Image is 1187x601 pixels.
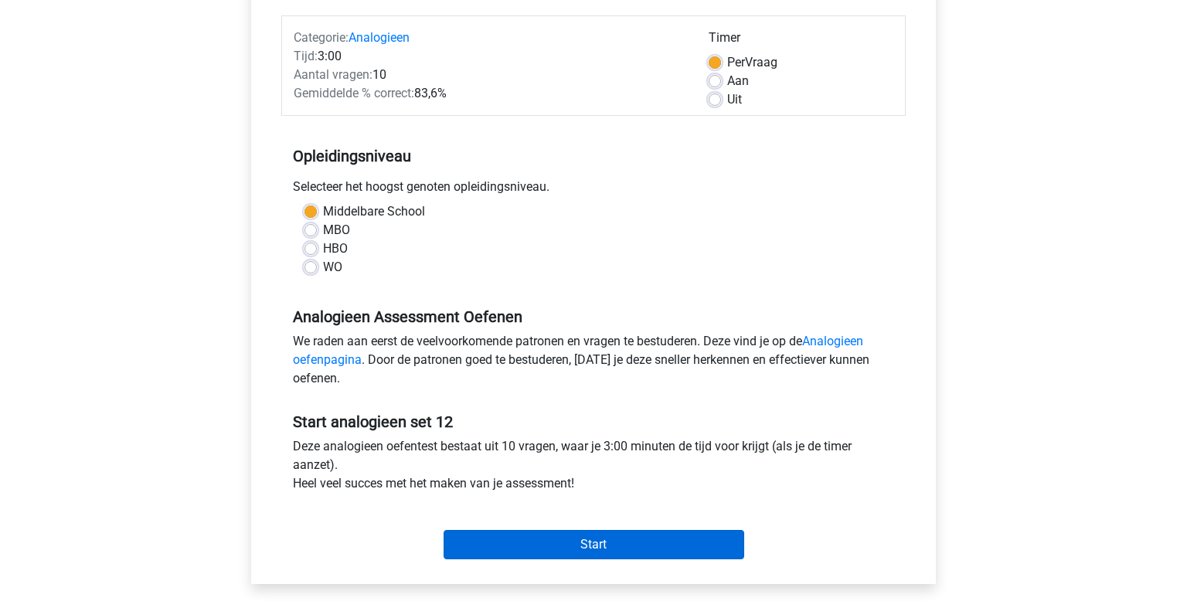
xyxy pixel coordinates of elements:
[349,30,410,45] a: Analogieen
[727,55,745,70] span: Per
[323,239,348,258] label: HBO
[323,202,425,221] label: Middelbare School
[709,29,893,53] div: Timer
[323,258,342,277] label: WO
[281,178,906,202] div: Selecteer het hoogst genoten opleidingsniveau.
[293,413,894,431] h5: Start analogieen set 12
[727,53,777,72] label: Vraag
[282,66,697,84] div: 10
[282,47,697,66] div: 3:00
[727,72,749,90] label: Aan
[294,49,318,63] span: Tijd:
[727,90,742,109] label: Uit
[294,67,372,82] span: Aantal vragen:
[444,530,744,559] input: Start
[293,307,894,326] h5: Analogieen Assessment Oefenen
[281,332,906,394] div: We raden aan eerst de veelvoorkomende patronen en vragen te bestuderen. Deze vind je op de . Door...
[281,437,906,499] div: Deze analogieen oefentest bestaat uit 10 vragen, waar je 3:00 minuten de tijd voor krijgt (als je...
[323,221,350,239] label: MBO
[293,141,894,171] h5: Opleidingsniveau
[294,86,414,100] span: Gemiddelde % correct:
[294,30,349,45] span: Categorie:
[282,84,697,103] div: 83,6%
